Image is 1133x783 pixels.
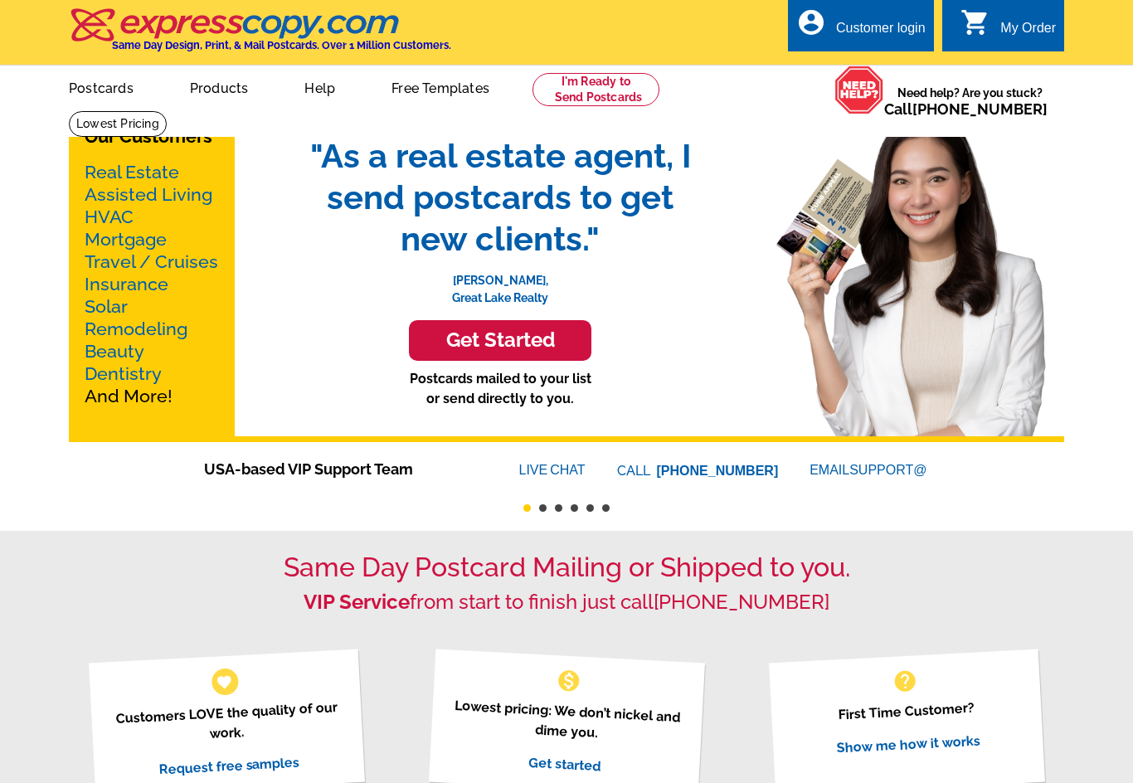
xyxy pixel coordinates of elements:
font: LIVE [519,460,551,480]
a: Assisted Living [85,184,212,205]
a: Dentistry [85,363,162,384]
span: Need help? Are you stuck? [884,85,1056,118]
a: LIVECHAT [519,463,586,477]
a: Help [278,67,362,106]
strong: VIP Service [304,590,410,614]
p: [PERSON_NAME], Great Lake Realty [293,260,708,307]
span: USA-based VIP Support Team [204,458,469,480]
button: 5 of 6 [586,504,594,512]
a: Show me how it works [836,732,980,756]
a: Solar [85,296,128,317]
font: CALL [617,461,653,481]
a: Remodeling [85,319,187,339]
button: 1 of 6 [523,504,531,512]
span: "As a real estate agent, I send postcards to get new clients." [293,135,708,260]
span: monetization_on [556,668,582,694]
i: shopping_cart [960,7,990,37]
button: 3 of 6 [555,504,562,512]
span: Call [884,100,1048,118]
button: 6 of 6 [602,504,610,512]
a: Insurance [85,274,168,294]
h3: Get Started [430,328,571,353]
h2: from start to finish just call [69,591,1064,615]
a: Postcards [42,67,160,106]
a: Products [163,67,275,106]
p: Customers LOVE the quality of our work. [109,697,343,749]
h1: Same Day Postcard Mailing or Shipped to you. [69,552,1064,583]
a: [PHONE_NUMBER] [654,590,829,614]
div: Customer login [836,21,926,44]
p: Lowest pricing: We don’t nickel and dime you. [449,695,683,747]
font: SUPPORT@ [849,460,929,480]
p: Postcards mailed to your list or send directly to you. [293,369,708,409]
span: favorite [216,673,233,690]
a: Same Day Design, Print, & Mail Postcards. Over 1 Million Customers. [69,20,451,51]
a: Beauty [85,341,144,362]
a: EMAILSUPPORT@ [810,463,929,477]
a: Get started [528,754,601,774]
button: 2 of 6 [539,504,547,512]
a: HVAC [85,207,134,227]
a: [PHONE_NUMBER] [912,100,1048,118]
div: My Order [1000,21,1056,44]
a: Free Templates [365,67,516,106]
img: help [834,66,884,114]
a: Request free samples [158,754,299,777]
a: shopping_cart My Order [960,18,1056,39]
a: Real Estate [85,162,179,182]
span: help [892,668,918,694]
i: account_circle [796,7,826,37]
h4: Same Day Design, Print, & Mail Postcards. Over 1 Million Customers. [112,39,451,51]
button: 4 of 6 [571,504,578,512]
p: And More! [85,161,219,407]
p: First Time Customer? [789,695,1023,727]
a: Travel / Cruises [85,251,218,272]
a: [PHONE_NUMBER] [657,464,779,478]
a: Mortgage [85,229,167,250]
a: Get Started [293,320,708,361]
a: account_circle Customer login [796,18,926,39]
